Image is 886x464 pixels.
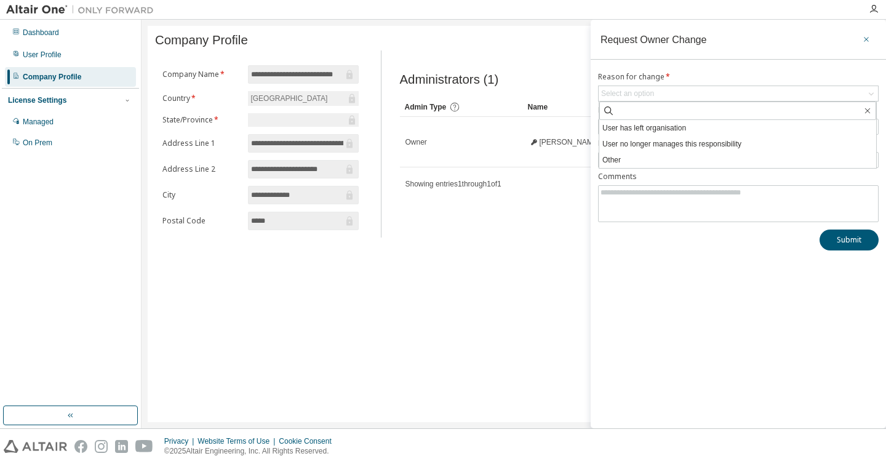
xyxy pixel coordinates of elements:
[162,138,241,148] label: Address Line 1
[115,440,128,453] img: linkedin.svg
[249,92,329,105] div: [GEOGRAPHIC_DATA]
[164,446,339,457] p: © 2025 Altair Engineering, Inc. All Rights Reserved.
[164,436,198,446] div: Privacy
[23,138,52,148] div: On Prem
[162,70,241,79] label: Company Name
[601,89,654,98] div: Select an option
[162,164,241,174] label: Address Line 2
[405,180,501,188] span: Showing entries 1 through 1 of 1
[4,440,67,453] img: altair_logo.svg
[405,137,427,147] span: Owner
[599,120,876,136] li: User has left organisation
[95,440,108,453] img: instagram.svg
[23,50,62,60] div: User Profile
[8,95,66,105] div: License Settings
[528,97,641,117] div: Name
[400,73,499,87] span: Administrators (1)
[820,230,879,250] button: Submit
[135,440,153,453] img: youtube.svg
[599,136,876,152] li: User no longer manages this responsibility
[248,91,358,106] div: [GEOGRAPHIC_DATA]
[162,115,241,125] label: State/Province
[599,86,878,101] div: Select an option
[598,72,879,82] label: Reason for change
[601,34,707,44] div: Request Owner Change
[162,190,241,200] label: City
[198,436,279,446] div: Website Terms of Use
[6,4,160,16] img: Altair One
[74,440,87,453] img: facebook.svg
[405,103,447,111] span: Admin Type
[279,436,338,446] div: Cookie Consent
[162,94,241,103] label: Country
[23,28,59,38] div: Dashboard
[598,172,879,182] label: Comments
[155,33,248,47] span: Company Profile
[162,216,241,226] label: Postal Code
[23,72,81,82] div: Company Profile
[23,117,54,127] div: Managed
[598,105,879,115] label: New Owner Email
[599,152,876,168] li: Other
[598,138,879,148] label: New Owner Name
[540,137,601,147] span: [PERSON_NAME]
